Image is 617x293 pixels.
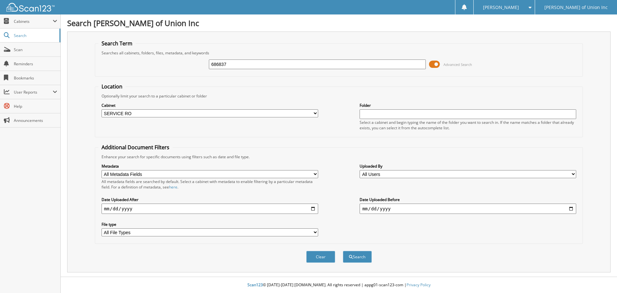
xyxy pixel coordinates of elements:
span: Scan [14,47,57,52]
span: Scan123 [247,282,263,288]
label: Metadata [102,163,318,169]
label: Date Uploaded After [102,197,318,202]
a: here [169,184,177,190]
label: Date Uploaded Before [360,197,576,202]
input: start [102,204,318,214]
span: [PERSON_NAME] of Union Inc [544,5,608,9]
span: Bookmarks [14,75,57,81]
div: Enhance your search for specific documents using filters such as date and file type. [98,154,580,160]
div: Select a cabinet and begin typing the name of the folder you want to search in. If the name match... [360,120,576,131]
span: Advanced Search [443,62,472,67]
span: [PERSON_NAME] [483,5,519,9]
div: Optionally limit your search to a particular cabinet or folder [98,93,580,99]
div: © [DATE]-[DATE] [DOMAIN_NAME]. All rights reserved | appg01-scan123-com | [61,277,617,293]
span: Cabinets [14,19,53,24]
span: Search [14,33,56,38]
label: Cabinet [102,103,318,108]
span: Announcements [14,118,57,123]
iframe: Chat Widget [585,262,617,293]
div: All metadata fields are searched by default. Select a cabinet with metadata to enable filtering b... [102,179,318,190]
label: Folder [360,103,576,108]
h1: Search [PERSON_NAME] of Union Inc [67,18,611,28]
input: end [360,204,576,214]
span: User Reports [14,89,53,95]
img: scan123-logo-white.svg [6,3,55,12]
legend: Search Term [98,40,136,47]
div: Searches all cabinets, folders, files, metadata, and keywords [98,50,580,56]
legend: Additional Document Filters [98,144,173,151]
span: Help [14,104,57,109]
label: Uploaded By [360,163,576,169]
legend: Location [98,83,126,90]
a: Privacy Policy [407,282,431,288]
span: Reminders [14,61,57,67]
button: Clear [306,251,335,263]
button: Search [343,251,372,263]
label: File type [102,222,318,227]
